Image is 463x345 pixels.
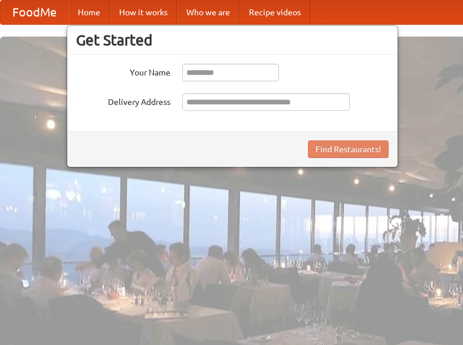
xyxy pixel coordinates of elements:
[68,1,110,24] a: Home
[239,1,310,24] a: Recipe videos
[308,140,389,158] button: Find Restaurants!
[177,1,239,24] a: Who we are
[76,31,389,49] h3: Get Started
[1,1,68,24] a: FoodMe
[76,64,170,78] label: Your Name
[110,1,177,24] a: How it works
[76,93,170,108] label: Delivery Address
